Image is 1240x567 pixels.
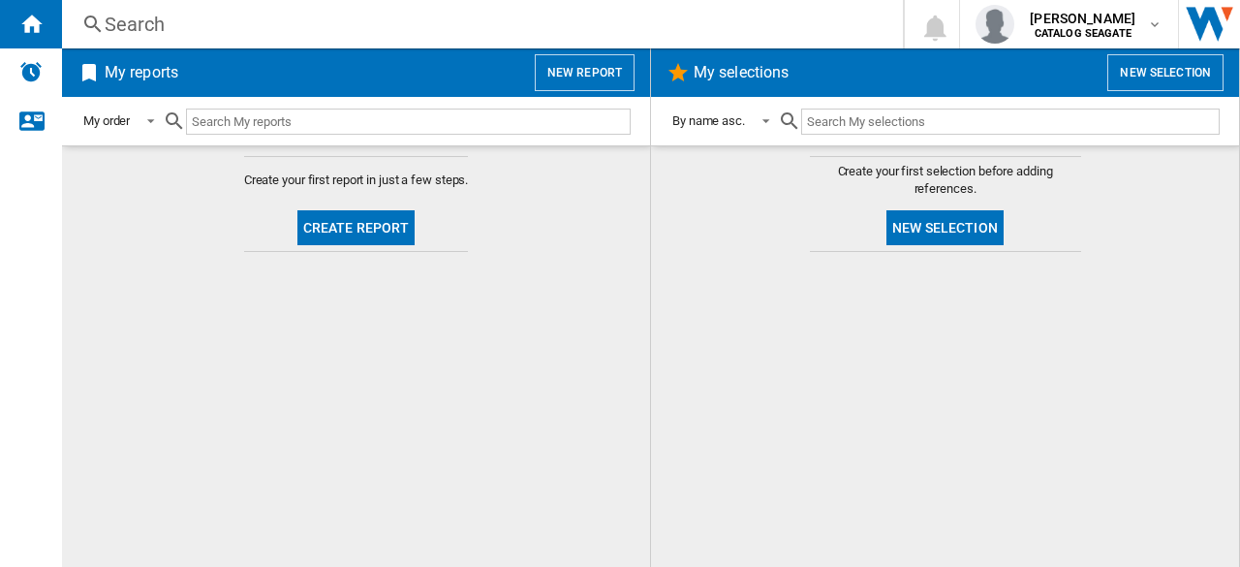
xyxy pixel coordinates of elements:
[672,113,745,128] div: By name asc.
[976,5,1014,44] img: profile.jpg
[83,113,130,128] div: My order
[1030,9,1135,28] span: [PERSON_NAME]
[105,11,852,38] div: Search
[244,172,469,189] span: Create your first report in just a few steps.
[810,163,1081,198] span: Create your first selection before adding references.
[1035,27,1131,40] b: CATALOG SEAGATE
[801,109,1220,135] input: Search My selections
[186,109,631,135] input: Search My reports
[886,210,1004,245] button: New selection
[19,60,43,83] img: alerts-logo.svg
[690,54,792,91] h2: My selections
[535,54,635,91] button: New report
[297,210,416,245] button: Create report
[1107,54,1224,91] button: New selection
[101,54,182,91] h2: My reports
